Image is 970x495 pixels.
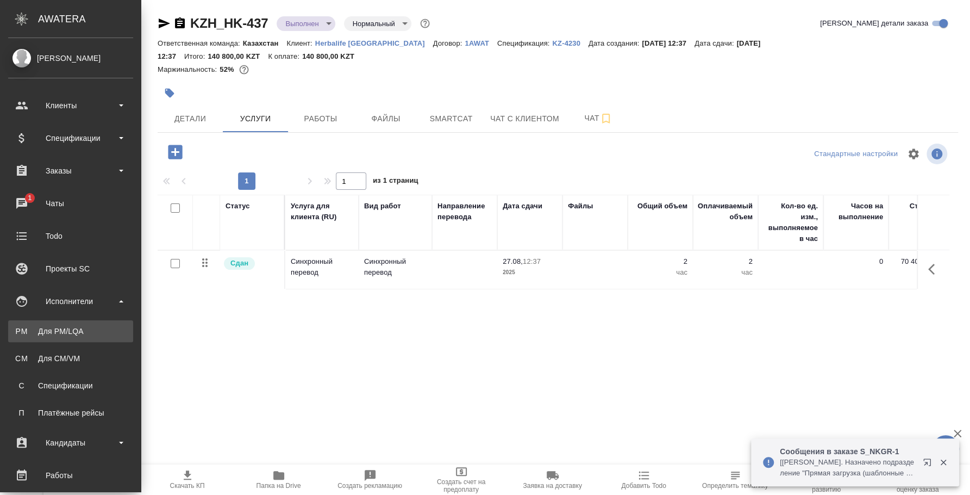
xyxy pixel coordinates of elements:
[8,228,133,244] div: Todo
[503,267,557,278] p: 2025
[364,201,401,212] div: Вид работ
[324,465,416,495] button: Создать рекламацию
[764,201,818,244] div: Кол-во ед. изм., выполняемое в час
[243,39,287,47] p: Казахстан
[237,63,251,77] button: 60000.00 KZT;
[829,201,883,222] div: Часов на выполнение
[302,52,362,60] p: 140 800,00 KZT
[230,258,248,269] p: Сдан
[170,482,205,490] span: Скачать КП
[3,462,139,489] a: Работы
[282,19,322,28] button: Выполнен
[698,201,753,222] div: Оплачиваемый объем
[698,267,753,278] p: час
[8,163,133,179] div: Заказы
[3,255,139,282] a: Проекты SC
[373,174,418,190] span: из 1 страниц
[158,65,220,73] p: Маржинальность:
[173,17,186,30] button: Скопировать ссылку
[932,435,959,462] button: 🙏
[208,52,268,60] p: 140 800,00 KZT
[268,52,302,60] p: К оплате:
[633,267,687,278] p: час
[160,141,190,163] button: Добавить услугу
[568,201,593,212] div: Файлы
[621,482,666,490] span: Добавить Todo
[337,482,402,490] span: Создать рекламацию
[916,451,942,478] button: Открыть в новой вкладке
[437,201,492,222] div: Направление перевода
[894,201,948,222] div: Стоимость услуги
[780,457,916,479] p: [[PERSON_NAME]. Назначено подразделение "Прямая загрузка (шаблонные документы)"
[503,257,523,265] p: 27.08,
[690,465,781,495] button: Определить тематику
[503,201,542,212] div: Дата сдачи
[8,293,133,310] div: Исполнители
[552,38,589,47] a: KZ-4230
[465,39,497,47] p: 1AWAT
[465,38,497,47] a: 1AWAT
[14,407,128,418] div: Платёжные рейсы
[349,19,398,28] button: Нормальный
[14,326,128,337] div: Для PM/LQA
[8,195,133,212] div: Чаты
[291,256,353,278] p: Синхронный перевод
[220,65,236,73] p: 52%
[823,251,888,289] td: 0
[8,435,133,451] div: Кандидаты
[507,465,598,495] button: Заявка на доставку
[433,39,465,47] p: Договор:
[599,112,612,125] svg: Подписаться
[364,256,427,278] p: Синхронный перевод
[642,39,694,47] p: [DATE] 12:37
[927,144,949,164] span: Посмотреть информацию
[277,16,335,31] div: Выполнен
[184,52,208,60] p: Итого:
[922,256,948,282] button: Показать кнопки
[698,256,753,267] p: 2
[142,465,233,495] button: Скачать КП
[315,39,433,47] p: Herbalife [GEOGRAPHIC_DATA]
[315,38,433,47] a: Herbalife [GEOGRAPHIC_DATA]
[8,348,133,369] a: CMДля CM/VM
[497,39,552,47] p: Спецификация:
[490,112,559,126] span: Чат с клиентом
[38,8,141,30] div: AWATERA
[8,52,133,64] div: [PERSON_NAME]
[256,482,301,490] span: Папка на Drive
[286,39,315,47] p: Клиент:
[589,39,642,47] p: Дата создания:
[8,97,133,114] div: Клиенты
[21,193,38,203] span: 1
[418,16,432,30] button: Доп статусы указывают на важность/срочность заказа
[164,112,216,126] span: Детали
[552,39,589,47] p: KZ-4230
[894,256,948,267] p: 70 400,00 KZT
[422,478,500,493] span: Создать счет на предоплату
[158,17,171,30] button: Скопировать ссылку для ЯМессенджера
[158,39,243,47] p: Ответственная команда:
[360,112,412,126] span: Файлы
[523,257,541,265] p: 12:37
[8,261,133,277] div: Проекты SC
[932,457,954,467] button: Закрыть
[425,112,477,126] span: Smartcat
[900,141,927,167] span: Настроить таблицу
[8,402,133,424] a: ППлатёжные рейсы
[416,465,507,495] button: Создать счет на предоплату
[3,222,139,250] a: Todo
[158,81,182,105] button: Добавить тэг
[190,16,268,30] a: KZH_HK-437
[14,353,128,364] div: Для CM/VM
[523,482,581,490] span: Заявка на доставку
[694,39,736,47] p: Дата сдачи:
[344,16,411,31] div: Выполнен
[8,130,133,146] div: Спецификации
[820,18,928,29] span: [PERSON_NAME] детали заказа
[8,467,133,484] div: Работы
[811,146,900,163] div: split button
[226,201,250,212] div: Статус
[572,112,624,125] span: Чат
[14,380,128,391] div: Спецификации
[295,112,347,126] span: Работы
